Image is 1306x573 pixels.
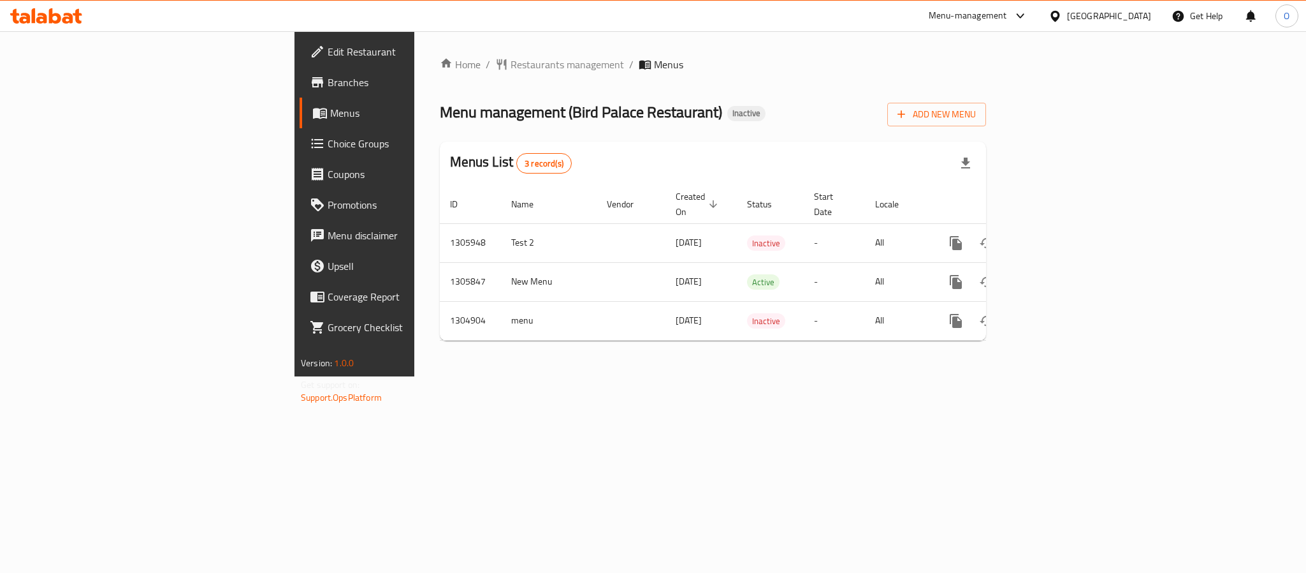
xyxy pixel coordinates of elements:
[931,185,1073,224] th: Actions
[495,57,624,72] a: Restaurants management
[501,301,597,340] td: menu
[511,197,550,212] span: Name
[328,167,502,182] span: Coupons
[328,320,502,335] span: Grocery Checklist
[300,159,512,190] a: Coupons
[875,197,915,212] span: Locale
[747,275,780,290] span: Active
[865,223,931,262] td: All
[328,258,502,274] span: Upsell
[865,301,931,340] td: All
[676,273,702,290] span: [DATE]
[804,301,865,340] td: -
[727,106,765,121] div: Inactive
[1067,9,1151,23] div: [GEOGRAPHIC_DATA]
[941,267,971,297] button: more
[929,8,1007,24] div: Menu-management
[676,312,702,329] span: [DATE]
[516,153,572,174] div: Total records count
[440,98,722,126] span: Menu management ( Bird Palace Restaurant )
[654,57,683,72] span: Menus
[971,306,1002,336] button: Change Status
[300,67,512,98] a: Branches
[814,189,850,220] span: Start Date
[328,44,502,59] span: Edit Restaurant
[328,136,502,151] span: Choice Groups
[300,251,512,281] a: Upsell
[676,189,722,220] span: Created On
[511,57,624,72] span: Restaurants management
[450,153,572,174] h2: Menus List
[941,228,971,258] button: more
[804,223,865,262] td: -
[300,36,512,67] a: Edit Restaurant
[301,389,382,406] a: Support.OpsPlatform
[676,234,702,251] span: [DATE]
[440,57,986,72] nav: breadcrumb
[330,105,502,121] span: Menus
[747,235,785,251] div: Inactive
[300,281,512,312] a: Coverage Report
[804,262,865,301] td: -
[328,197,502,212] span: Promotions
[301,355,332,371] span: Version:
[328,75,502,90] span: Branches
[450,197,474,212] span: ID
[887,103,986,126] button: Add New Menu
[897,107,976,123] span: Add New Menu
[328,228,502,243] span: Menu disclaimer
[328,289,502,304] span: Coverage Report
[629,57,634,72] li: /
[747,197,788,212] span: Status
[607,197,650,212] span: Vendor
[501,262,597,301] td: New Menu
[300,98,512,128] a: Menus
[501,223,597,262] td: Test 2
[300,312,512,343] a: Grocery Checklist
[300,190,512,220] a: Promotions
[941,306,971,336] button: more
[950,148,981,179] div: Export file
[301,376,359,393] span: Get support on:
[747,314,785,329] span: Inactive
[971,228,1002,258] button: Change Status
[300,128,512,159] a: Choice Groups
[747,274,780,290] div: Active
[747,313,785,329] div: Inactive
[334,355,354,371] span: 1.0.0
[440,185,1073,341] table: enhanced table
[727,108,765,119] span: Inactive
[747,236,785,251] span: Inactive
[517,158,571,170] span: 3 record(s)
[1284,9,1289,23] span: O
[865,262,931,301] td: All
[971,267,1002,297] button: Change Status
[300,220,512,251] a: Menu disclaimer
